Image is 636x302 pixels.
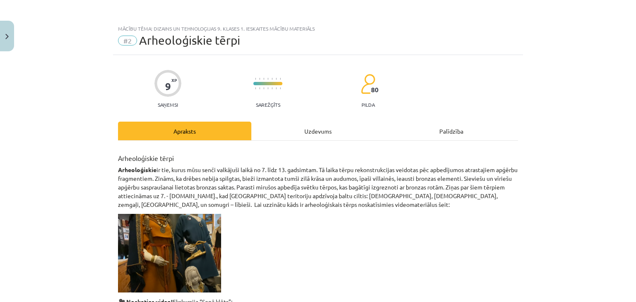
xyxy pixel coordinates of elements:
[171,78,177,82] span: XP
[276,78,277,80] img: icon-short-line-57e1e144782c952c97e751825c79c345078a6d821885a25fce030b3d8c18986b.svg
[263,87,264,89] img: icon-short-line-57e1e144782c952c97e751825c79c345078a6d821885a25fce030b3d8c18986b.svg
[259,78,260,80] img: icon-short-line-57e1e144782c952c97e751825c79c345078a6d821885a25fce030b3d8c18986b.svg
[139,34,240,47] span: Arheoloģiskie tērpi
[118,148,518,163] h3: Arheoloģiskie tērpi
[280,78,281,80] img: icon-short-line-57e1e144782c952c97e751825c79c345078a6d821885a25fce030b3d8c18986b.svg
[371,86,378,93] span: 80
[272,87,272,89] img: icon-short-line-57e1e144782c952c97e751825c79c345078a6d821885a25fce030b3d8c18986b.svg
[259,87,260,89] img: icon-short-line-57e1e144782c952c97e751825c79c345078a6d821885a25fce030b3d8c18986b.svg
[361,102,375,108] p: pilda
[361,74,375,94] img: students-c634bb4e5e11cddfef0936a35e636f08e4e9abd3cc4e673bd6f9a4125e45ecb1.svg
[118,214,221,292] img: AD_4nXdAQRsjhWE-dPuPjv4yQoKCxIqRQbKoHHK4E47QOximMGLeGpi_NuB453g0M7HCy5h1Qd2Lv8HSXS30xECO4XocjjhvZ...
[263,78,264,80] img: icon-short-line-57e1e144782c952c97e751825c79c345078a6d821885a25fce030b3d8c18986b.svg
[118,165,518,209] p: ir tie, kurus mūsu senči valkājuši laikā no 7. līdz 13. gadsimtam. Tā laika tērpu rekonstrukcijas...
[255,78,256,80] img: icon-short-line-57e1e144782c952c97e751825c79c345078a6d821885a25fce030b3d8c18986b.svg
[272,78,272,80] img: icon-short-line-57e1e144782c952c97e751825c79c345078a6d821885a25fce030b3d8c18986b.svg
[118,36,137,46] span: #2
[165,81,171,92] div: 9
[118,166,157,173] strong: Arheoloģiskie
[256,102,280,108] p: Sarežģīts
[118,122,251,140] div: Apraksts
[255,87,256,89] img: icon-short-line-57e1e144782c952c97e751825c79c345078a6d821885a25fce030b3d8c18986b.svg
[118,26,518,31] div: Mācību tēma: Dizains un tehnoloģijas 9. klases 1. ieskaites mācību materiāls
[280,87,281,89] img: icon-short-line-57e1e144782c952c97e751825c79c345078a6d821885a25fce030b3d8c18986b.svg
[251,122,385,140] div: Uzdevums
[385,122,518,140] div: Palīdzība
[276,87,277,89] img: icon-short-line-57e1e144782c952c97e751825c79c345078a6d821885a25fce030b3d8c18986b.svg
[5,34,9,39] img: icon-close-lesson-0947bae3869378f0d4975bcd49f059093ad1ed9edebbc8119c70593378902aed.svg
[154,102,181,108] p: Saņemsi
